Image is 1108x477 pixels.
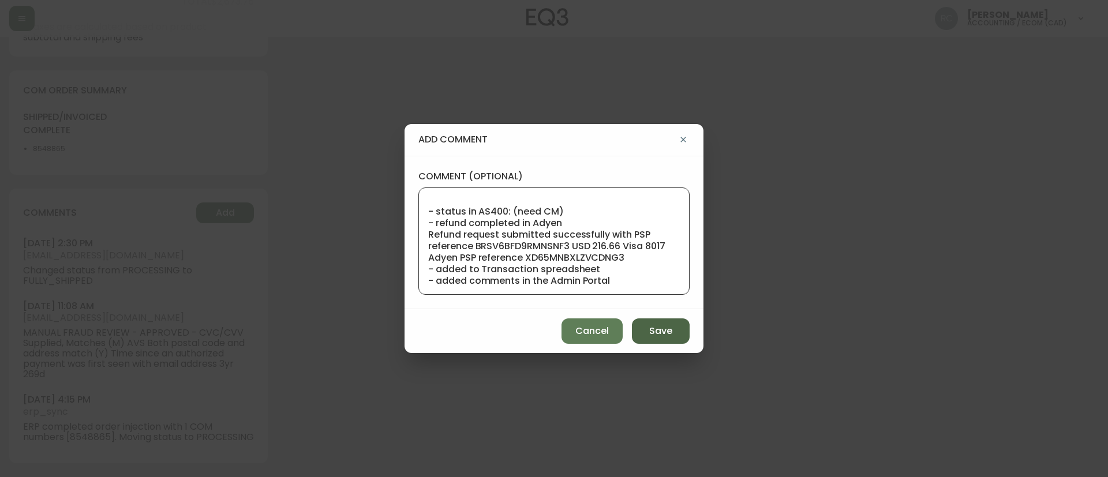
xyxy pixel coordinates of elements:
textarea: MISSED WWA - FULL SF REFUND AS COMP TICKET# 819699 ORD# 4134216 SUBTOTAL: $199.00 TOTAL: $216.66 ... [428,195,680,287]
button: Cancel [562,318,623,344]
label: comment (optional) [418,170,690,183]
span: Save [649,325,672,337]
h4: add comment [418,133,677,146]
span: Cancel [575,325,609,337]
button: Save [632,318,690,344]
